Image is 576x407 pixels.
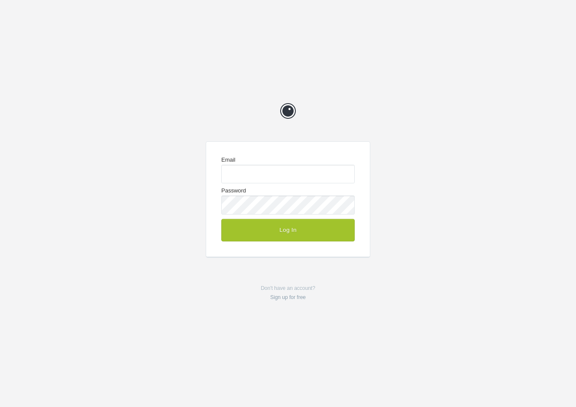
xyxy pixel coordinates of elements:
[221,157,355,183] label: Email
[221,188,355,214] label: Password
[221,195,355,214] input: Password
[221,165,355,183] input: Email
[221,219,355,241] button: Log In
[275,98,301,124] a: Prevue
[206,284,370,302] p: Don't have an account?
[270,294,306,300] a: Sign up for free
